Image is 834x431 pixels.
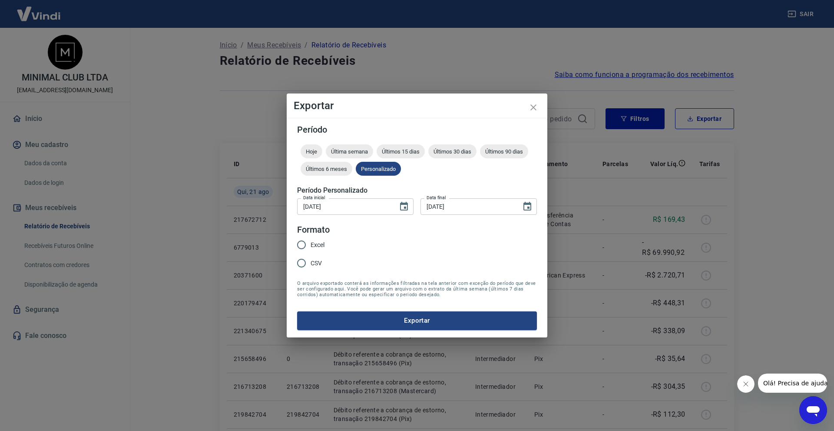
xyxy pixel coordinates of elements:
button: Exportar [297,311,537,330]
span: Excel [311,241,324,250]
span: Personalizado [356,166,401,172]
div: Personalizado [356,162,401,176]
button: Choose date, selected date is 21 de ago de 2025 [519,198,536,215]
span: CSV [311,259,322,268]
div: Últimos 90 dias [480,144,528,158]
input: DD/MM/YYYY [420,198,515,214]
span: Últimos 6 meses [301,166,352,172]
span: Hoje [301,148,322,155]
div: Últimos 6 meses [301,162,352,176]
legend: Formato [297,224,330,236]
button: close [523,97,544,118]
label: Data final [427,194,446,201]
button: Choose date, selected date is 21 de ago de 2025 [395,198,413,215]
span: Olá! Precisa de ajuda? [5,6,73,13]
span: Últimos 15 dias [377,148,425,155]
iframe: Mensagem da empresa [758,374,827,393]
span: Últimos 30 dias [428,148,477,155]
div: Últimos 30 dias [428,144,477,158]
span: O arquivo exportado conterá as informações filtradas na tela anterior com exceção do período que ... [297,281,537,297]
h5: Período [297,125,537,134]
h5: Período Personalizado [297,186,537,195]
iframe: Botão para abrir a janela de mensagens [799,396,827,424]
label: Data inicial [303,194,325,201]
span: Últimos 90 dias [480,148,528,155]
div: Hoje [301,144,322,158]
h4: Exportar [294,100,540,111]
span: Última semana [326,148,373,155]
div: Últimos 15 dias [377,144,425,158]
div: Última semana [326,144,373,158]
iframe: Fechar mensagem [737,375,755,393]
input: DD/MM/YYYY [297,198,392,214]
